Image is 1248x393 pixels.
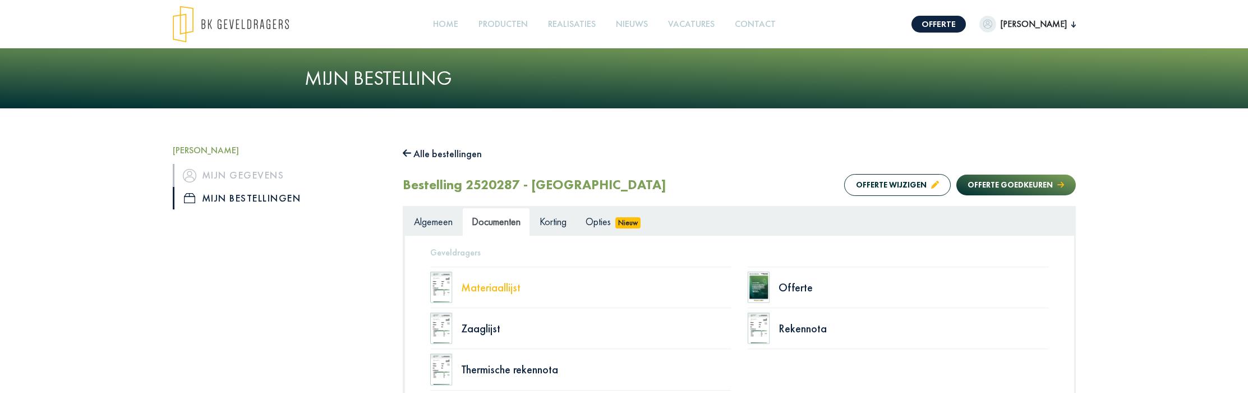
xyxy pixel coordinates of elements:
img: icon [184,193,195,203]
div: Materiaallijst [461,282,731,293]
span: [PERSON_NAME] [996,17,1071,31]
span: Opties [586,215,611,228]
a: Vacatures [664,12,719,37]
img: icon [183,169,196,182]
h1: Mijn bestelling [305,66,944,90]
span: Documenten [472,215,521,228]
h2: Bestelling 2520287 - [GEOGRAPHIC_DATA] [403,177,666,193]
a: Contact [730,12,780,37]
button: [PERSON_NAME] [979,16,1076,33]
div: Offerte [779,282,1049,293]
img: doc [748,272,770,303]
a: Offerte [911,16,966,33]
button: Offerte goedkeuren [956,175,1075,195]
img: dummypic.png [979,16,996,33]
img: doc [430,354,453,385]
span: Korting [540,215,567,228]
a: iconMijn gegevens [173,164,386,186]
a: Producten [474,12,532,37]
div: Rekennota [779,323,1049,334]
a: Home [429,12,463,37]
div: Zaaglijst [461,323,731,334]
img: doc [430,313,453,344]
span: Nieuw [615,217,641,229]
img: doc [748,313,770,344]
ul: Tabs [404,208,1074,235]
button: Offerte wijzigen [844,174,951,196]
img: doc [430,272,453,303]
button: Alle bestellingen [403,145,482,163]
div: Thermische rekennota [461,364,731,375]
a: Realisaties [544,12,600,37]
h5: Geveldragers [430,247,1049,258]
h5: [PERSON_NAME] [173,145,386,156]
a: Nieuws [611,12,652,37]
span: Algemeen [414,215,453,228]
a: iconMijn bestellingen [173,187,386,209]
img: logo [173,6,289,43]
